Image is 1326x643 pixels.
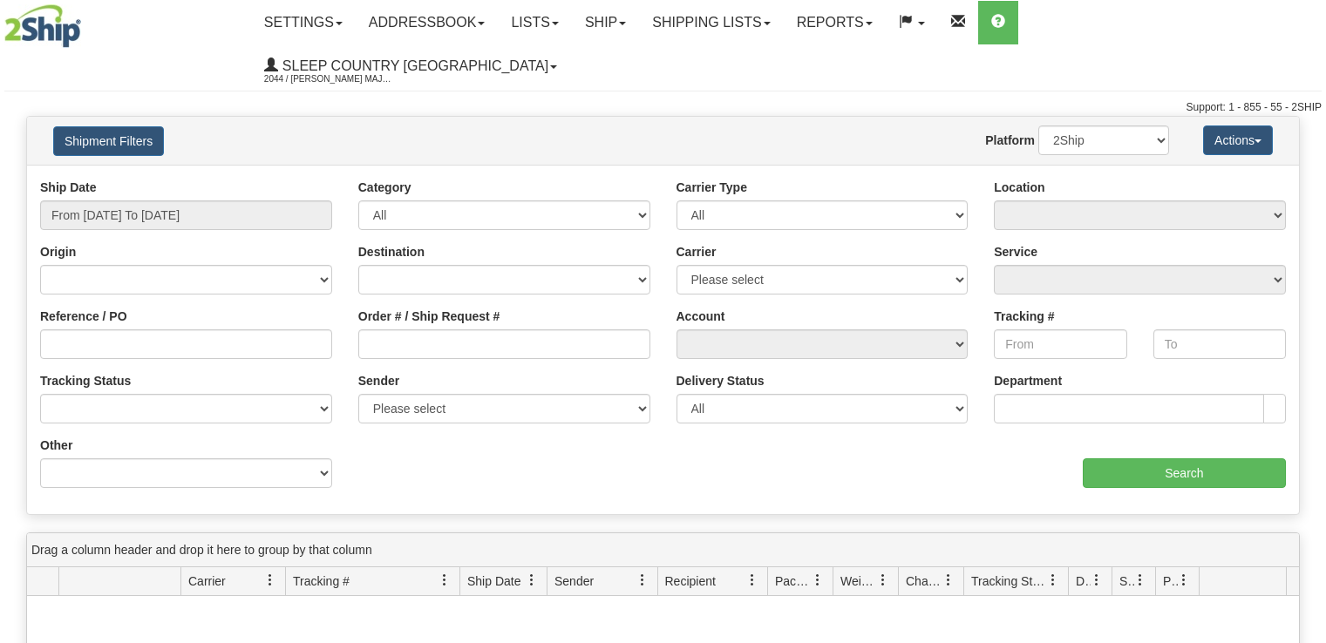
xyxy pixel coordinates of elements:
[251,44,570,88] a: Sleep Country [GEOGRAPHIC_DATA] 2044 / [PERSON_NAME] Major [PERSON_NAME]
[1286,233,1324,410] iframe: chat widget
[784,1,886,44] a: Reports
[994,329,1126,359] input: From
[293,572,350,590] span: Tracking #
[517,565,547,595] a: Ship Date filter column settings
[677,243,717,261] label: Carrier
[934,565,963,595] a: Charge filter column settings
[27,533,1299,567] div: grid grouping header
[40,437,72,454] label: Other
[1038,565,1068,595] a: Tracking Status filter column settings
[868,565,898,595] a: Weight filter column settings
[358,243,425,261] label: Destination
[188,572,226,590] span: Carrier
[994,179,1044,196] label: Location
[677,179,747,196] label: Carrier Type
[358,372,399,389] label: Sender
[358,308,500,325] label: Order # / Ship Request #
[738,565,767,595] a: Recipient filter column settings
[467,572,520,590] span: Ship Date
[677,308,725,325] label: Account
[840,572,877,590] span: Weight
[4,4,81,48] img: logo2044.jpg
[1203,125,1273,155] button: Actions
[572,1,639,44] a: Ship
[665,572,716,590] span: Recipient
[1119,572,1134,590] span: Shipment Issues
[251,1,356,44] a: Settings
[994,372,1062,389] label: Department
[994,243,1037,261] label: Service
[994,308,1054,325] label: Tracking #
[1082,565,1112,595] a: Delivery Status filter column settings
[803,565,833,595] a: Packages filter column settings
[554,572,594,590] span: Sender
[498,1,571,44] a: Lists
[677,372,765,389] label: Delivery Status
[971,572,1047,590] span: Tracking Status
[1153,329,1286,359] input: To
[775,572,812,590] span: Packages
[40,372,131,389] label: Tracking Status
[264,71,395,88] span: 2044 / [PERSON_NAME] Major [PERSON_NAME]
[53,126,164,156] button: Shipment Filters
[1169,565,1199,595] a: Pickup Status filter column settings
[430,565,459,595] a: Tracking # filter column settings
[4,100,1322,115] div: Support: 1 - 855 - 55 - 2SHIP
[906,572,942,590] span: Charge
[639,1,783,44] a: Shipping lists
[278,58,548,73] span: Sleep Country [GEOGRAPHIC_DATA]
[40,179,97,196] label: Ship Date
[1083,458,1286,488] input: Search
[985,132,1035,149] label: Platform
[358,179,411,196] label: Category
[255,565,285,595] a: Carrier filter column settings
[1163,572,1178,590] span: Pickup Status
[356,1,499,44] a: Addressbook
[1076,572,1091,590] span: Delivery Status
[1125,565,1155,595] a: Shipment Issues filter column settings
[40,243,76,261] label: Origin
[40,308,127,325] label: Reference / PO
[628,565,657,595] a: Sender filter column settings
